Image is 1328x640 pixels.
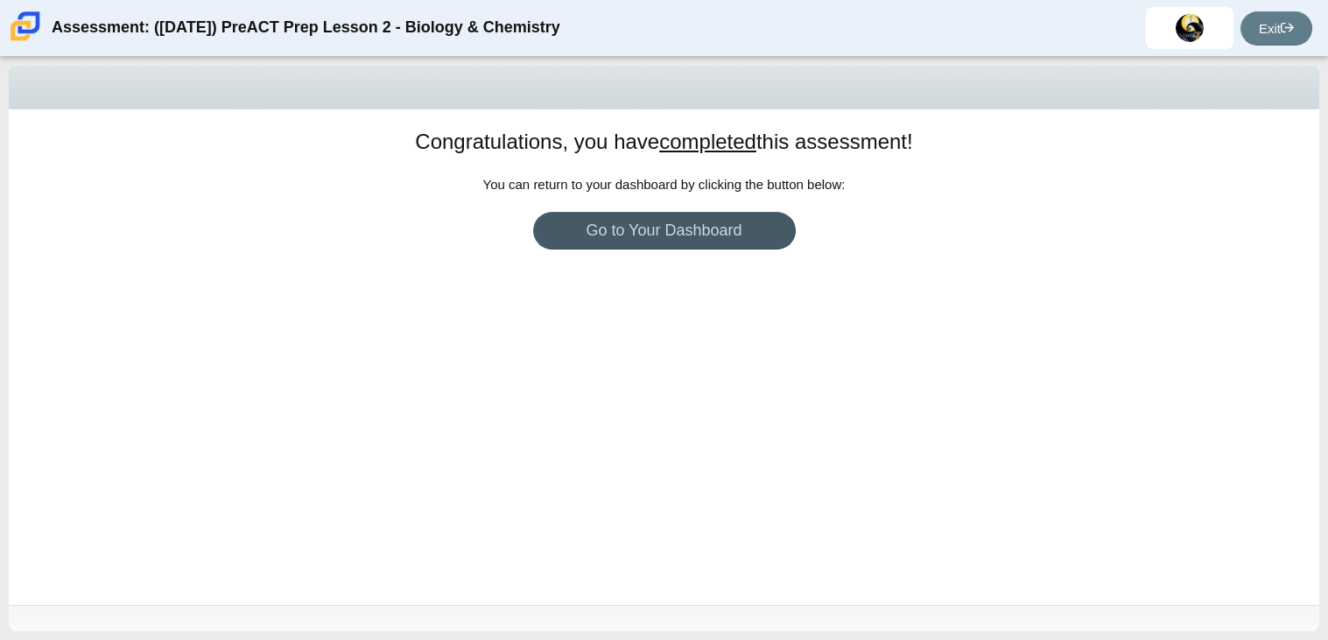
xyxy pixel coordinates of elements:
[415,127,912,157] h1: Congratulations, you have this assessment!
[7,32,44,47] a: Carmen School of Science & Technology
[7,8,44,45] img: Carmen School of Science & Technology
[659,130,756,153] u: completed
[1240,11,1312,46] a: Exit
[52,7,560,49] div: Assessment: ([DATE]) PreACT Prep Lesson 2 - Biology & Chemistry
[483,177,846,192] span: You can return to your dashboard by clicking the button below:
[533,212,796,250] a: Go to Your Dashboard
[1176,14,1204,42] img: evan.kildau.zeDkcA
